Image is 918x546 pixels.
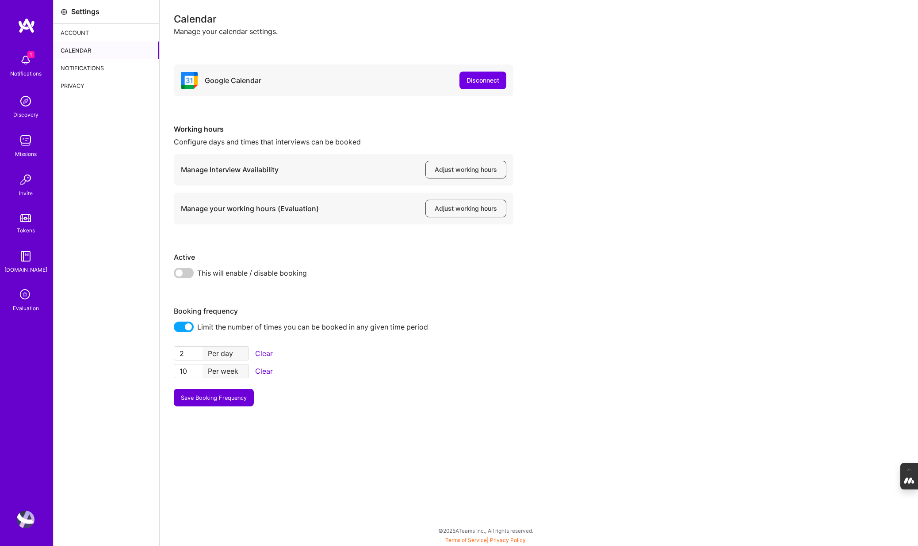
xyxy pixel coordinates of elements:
[252,364,275,378] button: Clear
[17,92,34,110] img: discovery
[205,76,261,85] div: Google Calendar
[10,69,42,78] div: Notifications
[181,204,319,213] div: Manage your working hours (Evaluation)
[252,346,275,360] button: Clear
[435,165,497,174] span: Adjust working hours
[174,125,513,134] div: Working hours
[15,511,37,528] a: User Avatar
[19,189,33,198] div: Invite
[54,59,159,77] div: Notifications
[435,204,497,213] span: Adjust working hours
[197,268,307,278] span: This will enable / disable booking
[54,77,159,95] div: Privacy
[203,347,249,360] div: Per day
[17,287,34,303] i: icon SelectionTeam
[459,72,506,89] button: Disconnect
[13,303,39,313] div: Evaluation
[425,200,506,217] button: Adjust working hours
[18,18,35,34] img: logo
[174,14,904,23] div: Calendar
[181,165,279,174] div: Manage Interview Availability
[17,226,35,235] div: Tokens
[4,265,47,274] div: [DOMAIN_NAME]
[54,42,159,59] div: Calendar
[467,76,499,85] div: Disconnect
[197,322,428,332] span: Limit the number of times you can be booked in any given time period
[445,537,487,543] a: Terms of Service
[17,51,34,69] img: bell
[181,72,198,89] i: icon Google
[174,389,254,406] button: Save Booking Frequency
[17,511,34,528] img: User Avatar
[13,110,38,119] div: Discovery
[54,24,159,42] div: Account
[61,8,68,15] i: icon Settings
[174,307,513,316] div: Booking frequency
[425,161,506,178] button: Adjust working hours
[27,51,34,58] span: 1
[174,253,513,262] div: Active
[15,149,37,159] div: Missions
[17,247,34,265] img: guide book
[17,132,34,149] img: teamwork
[174,27,904,36] div: Manage your calendar settings.
[20,214,31,222] img: tokens
[174,137,513,147] div: Configure days and times that interviews can be booked
[490,537,526,543] a: Privacy Policy
[203,364,249,378] div: Per week
[53,519,918,542] div: © 2025 ATeams Inc., All rights reserved.
[71,7,99,16] div: Settings
[445,537,526,543] span: |
[17,171,34,189] img: Invite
